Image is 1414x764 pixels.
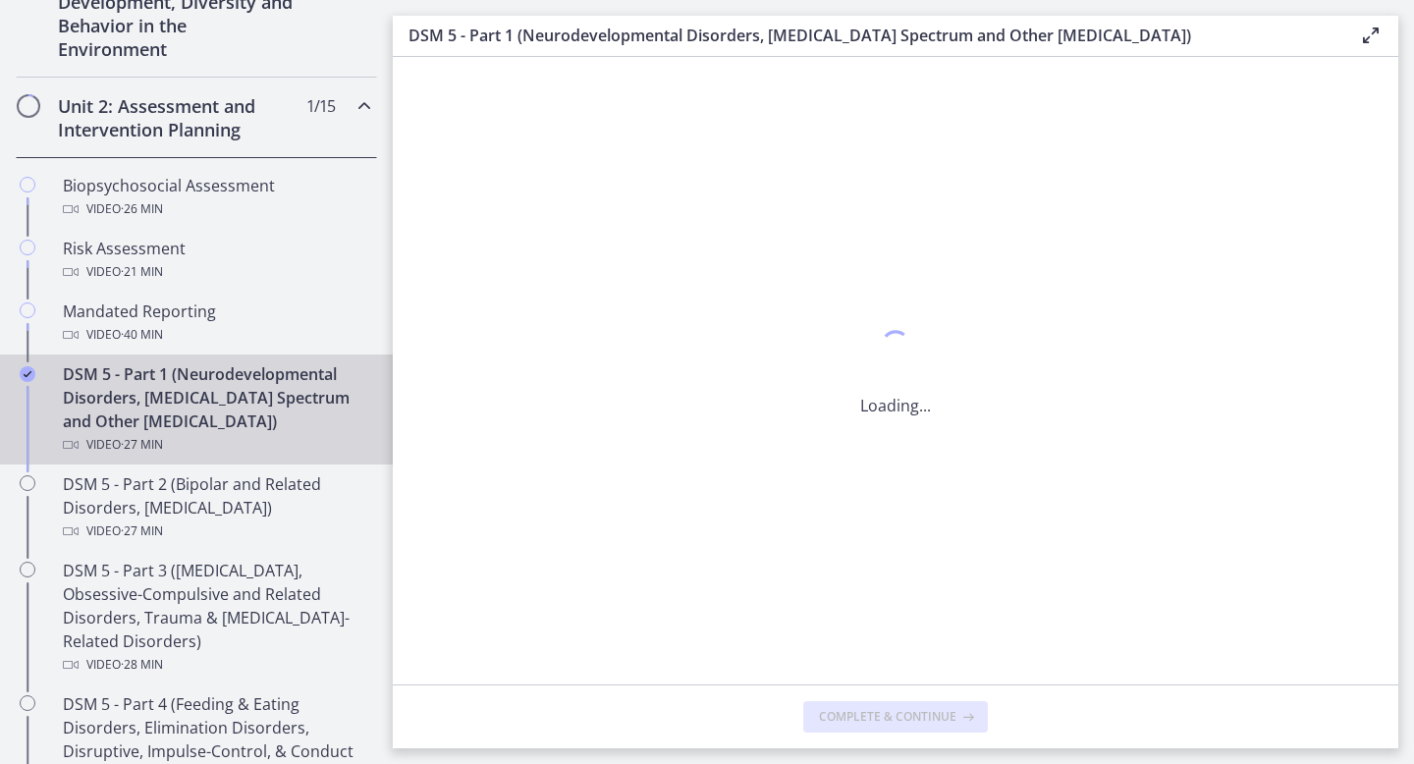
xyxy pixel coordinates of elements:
[63,362,369,457] div: DSM 5 - Part 1 (Neurodevelopmental Disorders, [MEDICAL_DATA] Spectrum and Other [MEDICAL_DATA])
[63,519,369,543] div: Video
[408,24,1328,47] h3: DSM 5 - Part 1 (Neurodevelopmental Disorders, [MEDICAL_DATA] Spectrum and Other [MEDICAL_DATA])
[63,433,369,457] div: Video
[63,237,369,284] div: Risk Assessment
[860,394,931,417] p: Loading...
[121,519,163,543] span: · 27 min
[819,709,956,725] span: Complete & continue
[63,559,369,677] div: DSM 5 - Part 3 ([MEDICAL_DATA], Obsessive-Compulsive and Related Disorders, Trauma & [MEDICAL_DAT...
[63,323,369,347] div: Video
[860,325,931,370] div: 1
[58,94,298,141] h2: Unit 2: Assessment and Intervention Planning
[63,472,369,543] div: DSM 5 - Part 2 (Bipolar and Related Disorders, [MEDICAL_DATA])
[803,701,988,733] button: Complete & continue
[63,300,369,347] div: Mandated Reporting
[121,197,163,221] span: · 26 min
[63,260,369,284] div: Video
[63,653,369,677] div: Video
[63,174,369,221] div: Biopsychosocial Assessment
[63,197,369,221] div: Video
[121,323,163,347] span: · 40 min
[306,94,335,118] span: 1 / 15
[20,366,35,382] i: Completed
[121,433,163,457] span: · 27 min
[121,260,163,284] span: · 21 min
[121,653,163,677] span: · 28 min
